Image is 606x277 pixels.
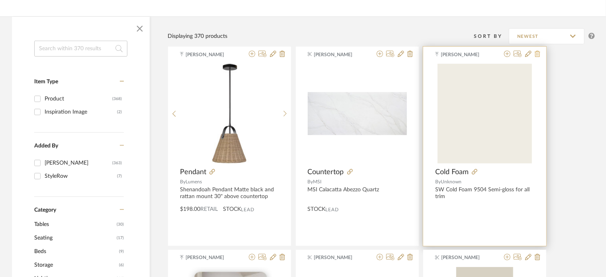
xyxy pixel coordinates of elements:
[132,21,148,37] button: Close
[200,206,218,212] span: Retail
[442,254,492,261] span: [PERSON_NAME]
[241,207,254,212] span: Lead
[435,187,534,200] div: SW Cold Foam 9504 Semi-gloss for all trim
[186,51,236,58] span: [PERSON_NAME]
[314,51,364,58] span: [PERSON_NAME]
[117,106,122,118] div: (2)
[326,207,339,212] span: Lead
[45,170,117,183] div: StyleRow
[186,254,236,261] span: [PERSON_NAME]
[34,258,117,272] span: Storage
[435,179,441,184] span: By
[34,143,58,149] span: Added By
[308,92,407,135] img: Countertop
[308,179,313,184] span: By
[208,64,252,163] img: Pendant
[168,32,227,41] div: Displaying 370 products
[34,245,117,258] span: Beds
[313,179,322,184] span: MSI
[117,232,124,244] span: (17)
[435,168,469,177] span: Cold Foam
[45,106,117,118] div: Inspiration Image
[119,245,124,258] span: (9)
[308,205,326,214] span: STOCK
[308,187,407,200] div: MSI Calacatta Abezzo Quartz
[117,170,122,183] div: (7)
[112,157,122,169] div: (363)
[34,79,58,84] span: Item Type
[180,168,206,177] span: Pendant
[34,41,127,57] input: Search within 370 results
[435,64,534,163] div: 0
[180,187,279,200] div: Shenandoah Pendant Matte black and rattan mount 30" above countertop
[119,259,124,271] span: (6)
[186,179,202,184] span: Lumens
[223,205,241,214] span: STOCK
[45,157,112,169] div: [PERSON_NAME]
[308,168,344,177] span: Countertop
[308,64,407,163] div: 0
[438,64,532,163] img: Cold Foam
[34,218,115,231] span: Tables
[112,92,122,105] div: (368)
[34,207,56,214] span: Category
[34,231,115,245] span: Seating
[180,179,186,184] span: By
[441,179,461,184] span: Unknown
[45,92,112,105] div: Product
[474,32,509,40] div: Sort By
[180,206,200,212] span: $198.00
[441,51,491,58] span: [PERSON_NAME]
[117,218,124,231] span: (30)
[314,254,364,261] span: [PERSON_NAME]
